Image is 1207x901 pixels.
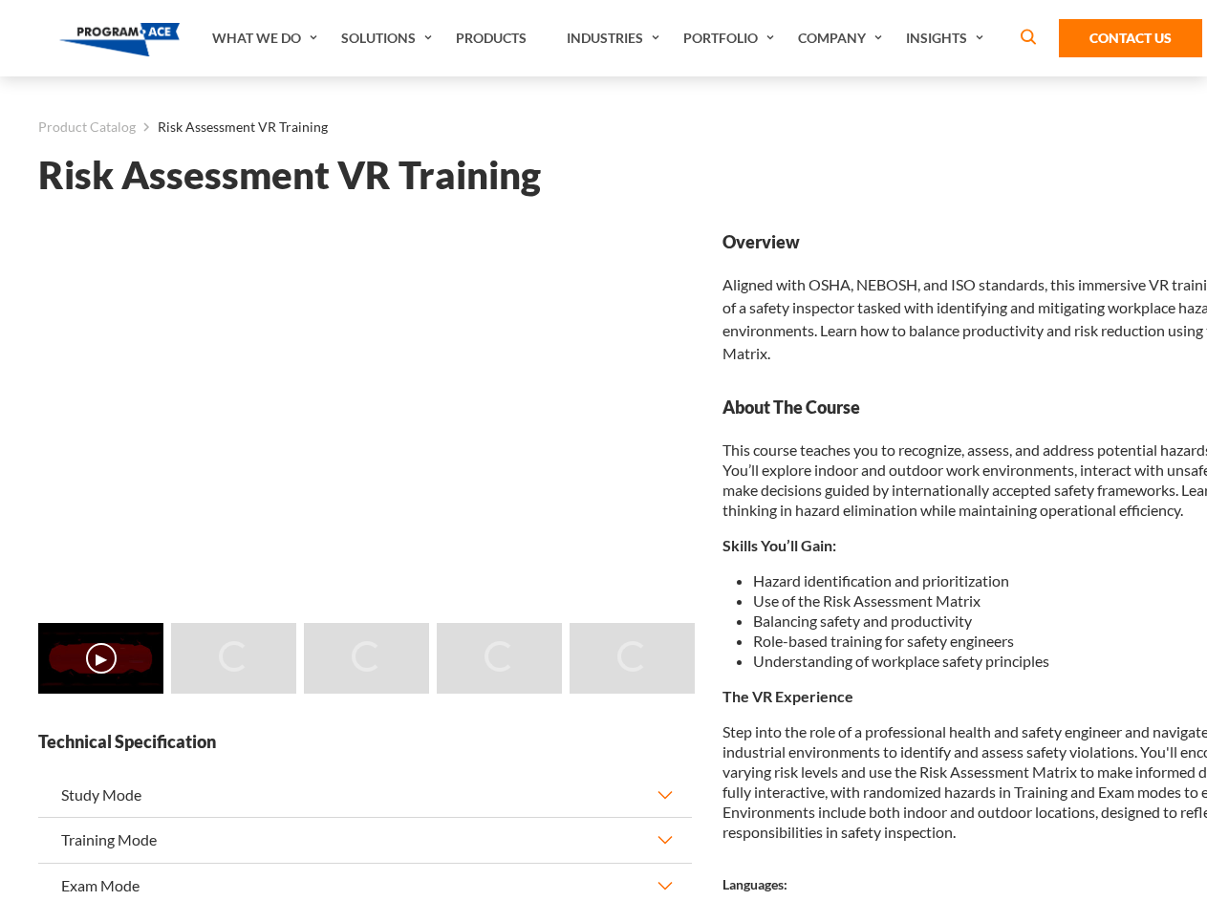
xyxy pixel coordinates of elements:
[38,230,692,598] iframe: Risk Assessment VR Training - Video 0
[38,115,136,139] a: Product Catalog
[38,773,692,817] button: Study Mode
[38,623,163,694] img: Risk Assessment VR Training - Video 0
[59,23,181,56] img: Program-Ace
[38,730,692,754] strong: Technical Specification
[722,876,787,892] strong: Languages:
[38,818,692,862] button: Training Mode
[1059,19,1202,57] a: Contact Us
[86,643,117,674] button: ▶
[136,115,328,139] li: Risk Assessment VR Training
